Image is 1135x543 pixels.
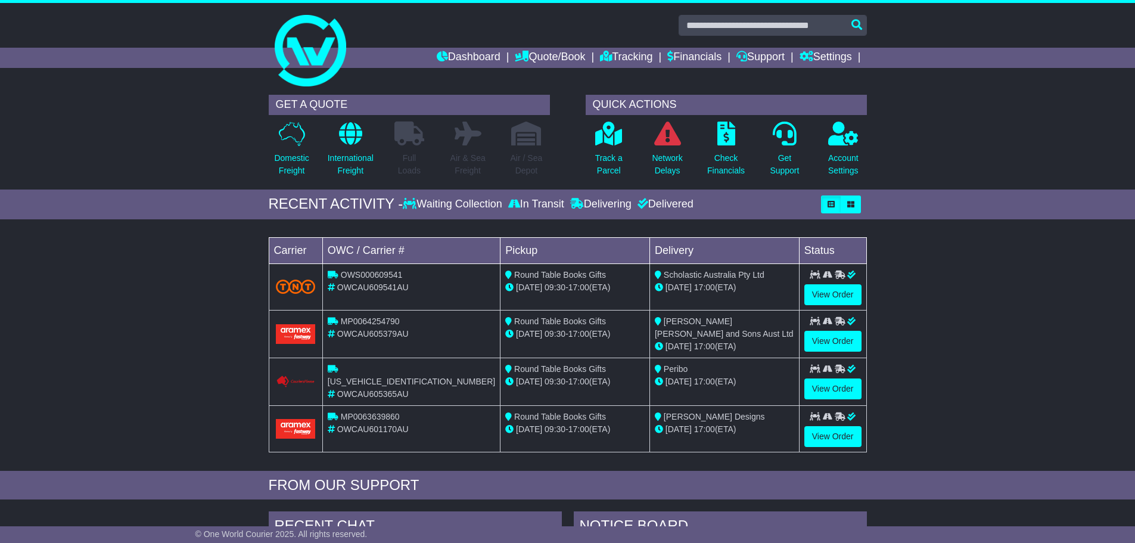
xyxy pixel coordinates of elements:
span: Peribo [664,364,688,374]
span: 09:30 [545,377,565,386]
span: [DATE] [666,283,692,292]
span: OWS000609541 [341,270,403,280]
div: (ETA) [655,376,794,388]
span: [DATE] [666,424,692,434]
span: [DATE] [516,329,542,339]
div: FROM OUR SUPPORT [269,477,867,494]
a: DomesticFreight [273,121,309,184]
a: Tracking [600,48,652,68]
div: (ETA) [655,281,794,294]
span: 17:00 [568,283,589,292]
a: Support [736,48,785,68]
img: Aramex.png [276,324,315,344]
span: OWCAU605379AU [337,329,409,339]
div: - (ETA) [505,376,645,388]
span: [DATE] [516,377,542,386]
span: 17:00 [568,329,589,339]
div: GET A QUOTE [269,95,550,115]
a: InternationalFreight [327,121,374,184]
div: - (ETA) [505,423,645,436]
div: Delivering [567,198,635,211]
img: Couriers_Please.png [276,376,315,388]
td: Carrier [269,237,322,263]
a: Dashboard [437,48,500,68]
span: OWCAU605365AU [337,389,409,399]
span: 17:00 [694,424,715,434]
div: (ETA) [655,340,794,353]
div: In Transit [505,198,567,211]
span: Round Table Books Gifts [514,412,606,421]
a: GetSupport [769,121,800,184]
span: 17:00 [694,377,715,386]
p: International Freight [328,152,374,177]
a: Settings [800,48,852,68]
a: View Order [804,331,862,352]
a: View Order [804,378,862,399]
span: 09:30 [545,283,565,292]
span: 09:30 [545,424,565,434]
p: Domestic Freight [274,152,309,177]
span: 17:00 [694,283,715,292]
a: View Order [804,426,862,447]
td: Pickup [500,237,650,263]
a: Track aParcel [595,121,623,184]
span: Round Table Books Gifts [514,364,606,374]
span: MP0063639860 [341,412,400,421]
a: Financials [667,48,722,68]
span: [US_VEHICLE_IDENTIFICATION_NUMBER] [328,377,495,386]
span: Round Table Books Gifts [514,270,606,280]
span: © One World Courier 2025. All rights reserved. [195,529,368,539]
div: QUICK ACTIONS [586,95,867,115]
td: Delivery [649,237,799,263]
p: Check Financials [707,152,745,177]
div: (ETA) [655,423,794,436]
span: [DATE] [516,283,542,292]
td: Status [799,237,866,263]
span: [DATE] [516,424,542,434]
div: - (ETA) [505,328,645,340]
span: Round Table Books Gifts [514,317,606,326]
a: NetworkDelays [651,121,683,184]
img: TNT_Domestic.png [276,280,315,294]
a: CheckFinancials [707,121,745,184]
div: - (ETA) [505,281,645,294]
span: [PERSON_NAME] Designs [664,412,765,421]
p: Account Settings [828,152,859,177]
p: Air & Sea Freight [450,152,486,177]
span: MP0064254790 [341,317,400,326]
a: View Order [804,284,862,305]
span: OWCAU609541AU [337,283,409,292]
div: Delivered [635,198,694,211]
span: OWCAU601170AU [337,424,409,434]
span: 17:00 [694,342,715,351]
div: RECENT ACTIVITY - [269,196,403,213]
p: Network Delays [652,152,682,177]
div: Waiting Collection [403,198,505,211]
span: Scholastic Australia Pty Ltd [664,270,764,280]
p: Air / Sea Depot [511,152,543,177]
p: Track a Parcel [595,152,623,177]
p: Full Loads [394,152,424,177]
a: Quote/Book [515,48,585,68]
a: AccountSettings [828,121,859,184]
span: 17:00 [568,424,589,434]
span: [DATE] [666,377,692,386]
span: [PERSON_NAME] [PERSON_NAME] and Sons Aust Ltd [655,317,794,339]
img: Aramex.png [276,419,315,439]
span: 09:30 [545,329,565,339]
td: OWC / Carrier # [322,237,500,263]
span: [DATE] [666,342,692,351]
span: 17:00 [568,377,589,386]
p: Get Support [770,152,799,177]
